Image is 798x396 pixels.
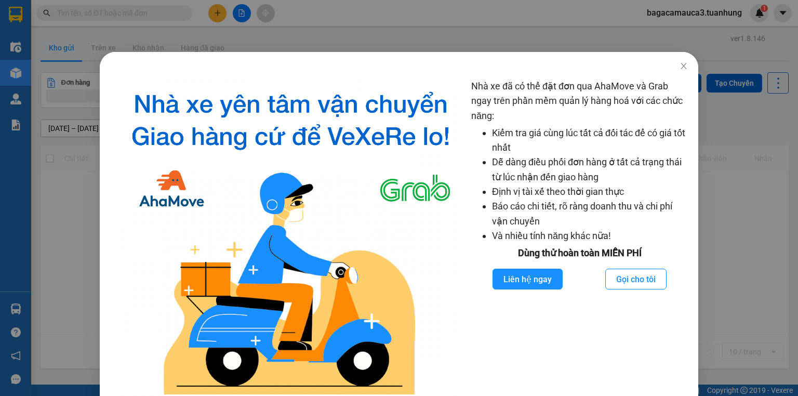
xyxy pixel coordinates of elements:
button: Gọi cho tôi [605,269,667,289]
li: Kiểm tra giá cùng lúc tất cả đối tác để có giá tốt nhất [492,126,688,155]
span: Gọi cho tôi [616,273,656,286]
button: Liên hệ ngay [493,269,563,289]
div: Dùng thử hoàn toàn MIỄN PHÍ [471,246,688,260]
li: Và nhiều tính năng khác nữa! [492,229,688,243]
li: Định vị tài xế theo thời gian thực [492,184,688,199]
span: Liên hệ ngay [503,273,552,286]
span: close [680,62,688,70]
li: Dễ dàng điều phối đơn hàng ở tất cả trạng thái từ lúc nhận đến giao hàng [492,155,688,184]
button: Close [669,52,698,81]
li: Báo cáo chi tiết, rõ ràng doanh thu và chi phí vận chuyển [492,199,688,229]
